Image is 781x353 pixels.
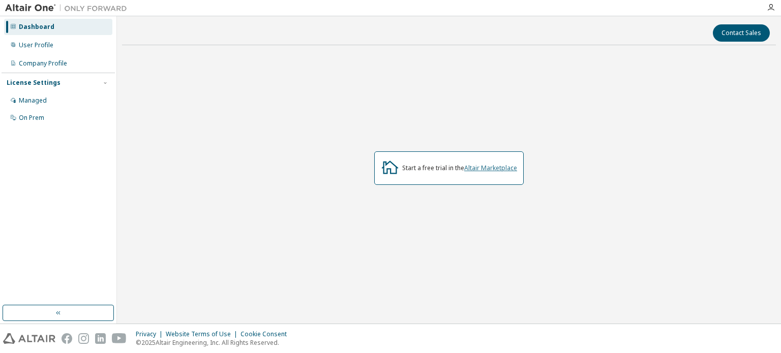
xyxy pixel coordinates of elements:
[19,97,47,105] div: Managed
[241,330,293,338] div: Cookie Consent
[95,333,106,344] img: linkedin.svg
[136,338,293,347] p: © 2025 Altair Engineering, Inc. All Rights Reserved.
[464,164,517,172] a: Altair Marketplace
[78,333,89,344] img: instagram.svg
[136,330,166,338] div: Privacy
[19,41,53,49] div: User Profile
[7,79,61,87] div: License Settings
[5,3,132,13] img: Altair One
[112,333,127,344] img: youtube.svg
[19,23,54,31] div: Dashboard
[713,24,770,42] button: Contact Sales
[402,164,517,172] div: Start a free trial in the
[166,330,241,338] div: Website Terms of Use
[19,59,67,68] div: Company Profile
[19,114,44,122] div: On Prem
[3,333,55,344] img: altair_logo.svg
[62,333,72,344] img: facebook.svg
